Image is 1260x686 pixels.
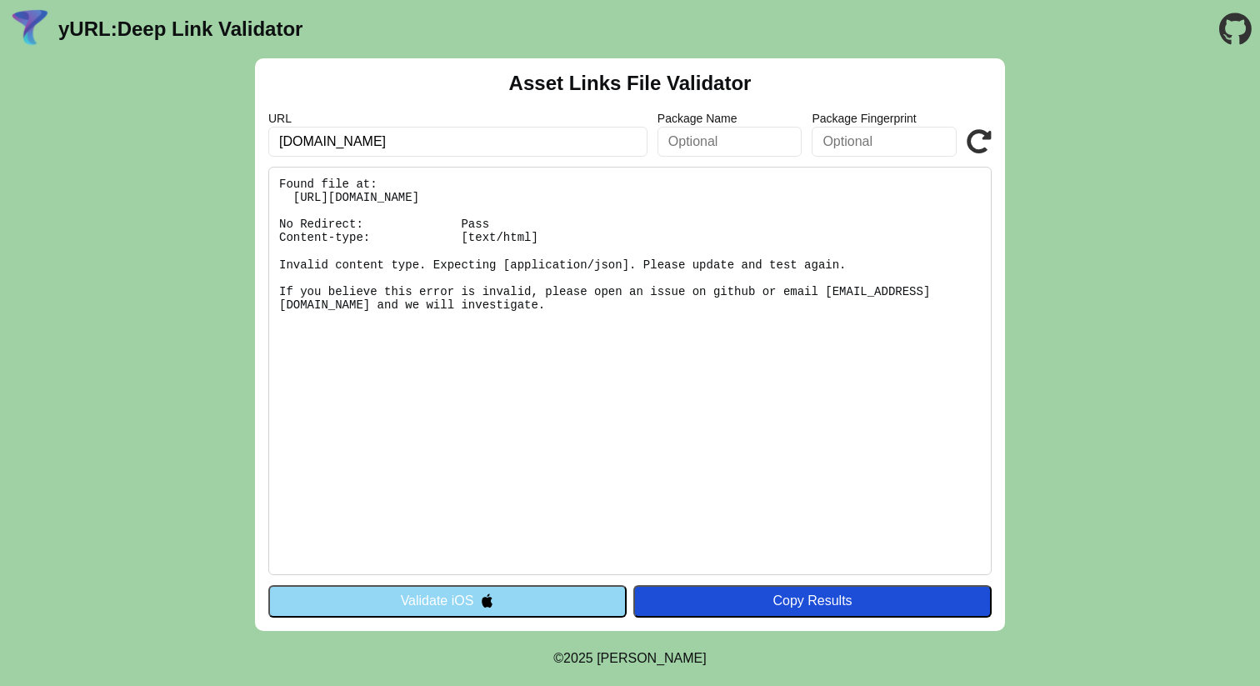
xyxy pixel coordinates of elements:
[268,112,647,125] label: URL
[480,593,494,608] img: appleIcon.svg
[657,112,802,125] label: Package Name
[553,631,706,686] footer: ©
[8,8,52,51] img: yURL Logo
[268,167,992,575] pre: Found file at: [URL][DOMAIN_NAME] No Redirect: Pass Content-type: [text/html] Invalid content typ...
[642,593,983,608] div: Copy Results
[597,651,707,665] a: Michael Ibragimchayev's Personal Site
[268,127,647,157] input: Required
[633,585,992,617] button: Copy Results
[812,127,957,157] input: Optional
[509,72,752,95] h2: Asset Links File Validator
[563,651,593,665] span: 2025
[268,585,627,617] button: Validate iOS
[657,127,802,157] input: Optional
[58,18,302,41] a: yURL:Deep Link Validator
[812,112,957,125] label: Package Fingerprint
